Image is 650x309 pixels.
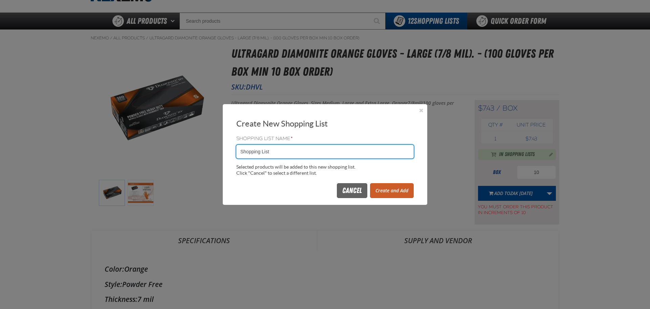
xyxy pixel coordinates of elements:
[337,183,367,198] button: Cancel
[236,119,328,128] span: Create New Shopping List
[370,183,414,198] button: Create and Add
[236,145,414,158] input: Shopping List Name
[417,106,425,114] button: Close the Dialog
[236,136,414,142] label: Shopping List Name
[236,164,414,177] div: Selected products will be added to this new shopping list. Click "Cancel" to select a different l...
